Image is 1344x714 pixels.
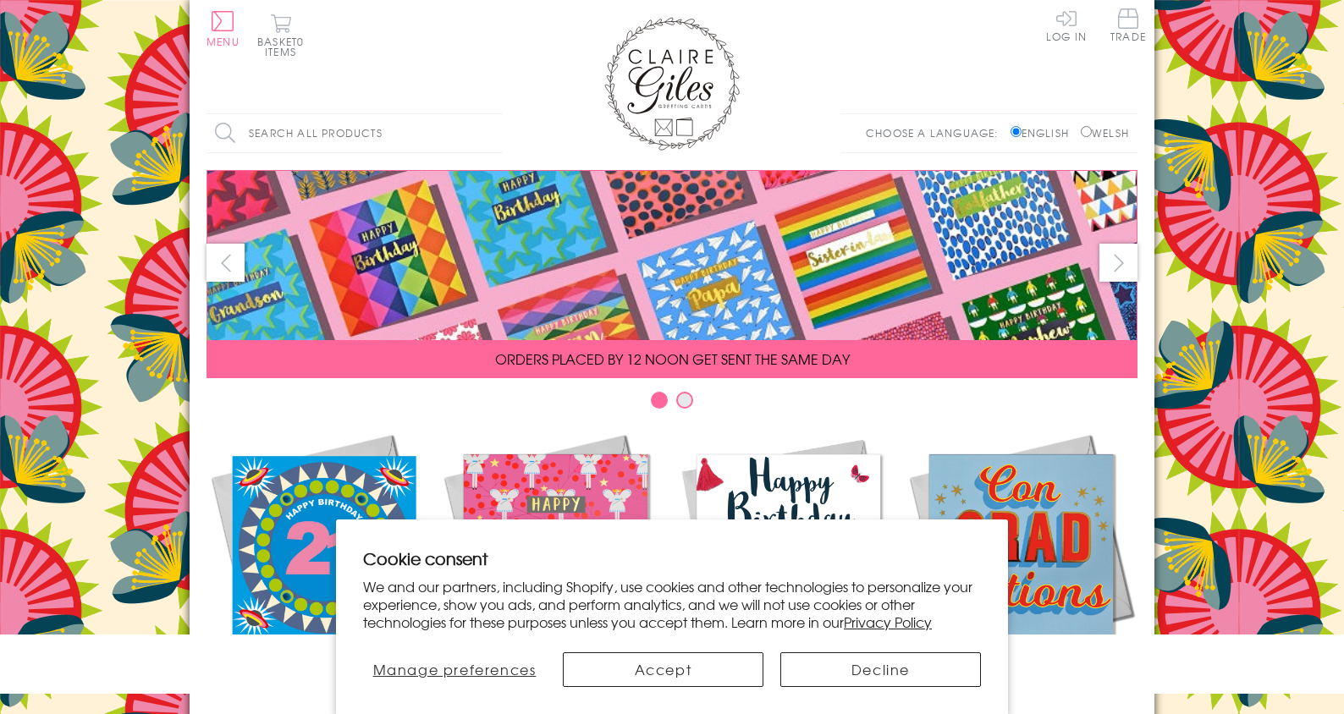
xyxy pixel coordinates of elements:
[844,612,932,632] a: Privacy Policy
[207,114,503,152] input: Search all products
[207,391,1137,417] div: Carousel Pagination
[1081,125,1129,140] label: Welsh
[676,392,693,409] button: Carousel Page 2
[363,546,981,570] h2: Cookie consent
[265,34,304,59] span: 0 items
[1110,8,1146,41] span: Trade
[1011,125,1077,140] label: English
[373,659,537,679] span: Manage preferences
[563,652,763,687] button: Accept
[866,125,1007,140] p: Choose a language:
[257,14,304,57] button: Basket0 items
[207,11,240,47] button: Menu
[1081,126,1092,137] input: Welsh
[651,392,668,409] button: Carousel Page 1 (Current Slide)
[1046,8,1087,41] a: Log In
[1110,8,1146,45] a: Trade
[363,652,546,687] button: Manage preferences
[1011,126,1022,137] input: English
[207,34,240,49] span: Menu
[207,244,245,282] button: prev
[1099,244,1137,282] button: next
[672,430,905,695] a: Birthdays
[780,652,981,687] button: Decline
[604,17,740,151] img: Claire Giles Greetings Cards
[363,578,981,630] p: We and our partners, including Shopify, use cookies and other technologies to personalize your ex...
[486,114,503,152] input: Search
[495,349,850,369] span: ORDERS PLACED BY 12 NOON GET SENT THE SAME DAY
[905,430,1137,695] a: Academic
[439,430,672,695] a: Christmas
[207,430,439,695] a: New Releases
